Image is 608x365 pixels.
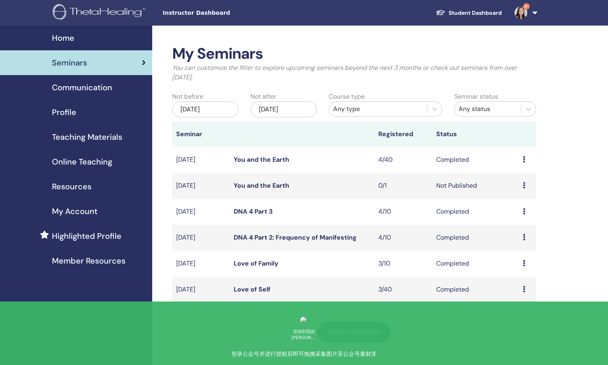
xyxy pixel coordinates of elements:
span: Seminars [52,57,87,69]
label: Not before [172,92,203,101]
td: Completed [432,225,519,251]
p: You can customize the filter to explore upcoming seminars beyond the next 3 months or check out s... [172,63,536,82]
span: My Account [52,205,97,217]
span: Home [52,32,74,44]
td: Completed [432,147,519,173]
span: Member Resources [52,255,125,267]
span: Resources [52,181,91,192]
h2: My Seminars [172,45,536,63]
td: [DATE] [172,277,230,303]
a: DNA 4 Part 3 [234,207,273,216]
img: graduation-cap-white.svg [436,9,445,16]
label: Course type [329,92,365,101]
img: default.jpg [515,6,527,19]
td: [DATE] [172,199,230,225]
div: [DATE] [250,101,317,117]
td: 4/10 [374,199,432,225]
span: Teaching Materials [52,131,122,143]
td: [DATE] [172,173,230,199]
td: [DATE] [172,251,230,277]
a: You and the Earth [234,155,289,164]
td: [DATE] [172,147,230,173]
span: Instructor Dashboard [163,9,282,17]
a: DNA 4 Part 2: Frequency of Manifesting [234,233,357,242]
div: [DATE] [172,101,238,117]
th: Registered [374,121,432,147]
td: 4/40 [374,147,432,173]
div: Any status [459,104,517,114]
a: Love of Family [234,259,278,268]
span: Profile [52,106,76,118]
span: Online Teaching [52,156,112,168]
td: Not Published [432,173,519,199]
a: Student Dashboard [429,6,508,20]
td: Completed [432,199,519,225]
th: Seminar [172,121,230,147]
img: logo.png [53,4,148,22]
span: Highlighted Profile [52,230,121,242]
td: 0/1 [374,173,432,199]
a: Love of Self [234,285,270,294]
span: Communication [52,81,112,93]
td: [DATE] [172,225,230,251]
span: 9+ [523,3,530,10]
label: Not after [250,92,276,101]
td: 3/10 [374,251,432,277]
label: Seminar status [454,92,498,101]
td: 3/40 [374,277,432,303]
div: Any type [333,104,423,114]
td: Completed [432,277,519,303]
td: Completed [432,251,519,277]
a: You and the Earth [234,181,289,190]
td: 4/10 [374,225,432,251]
th: Status [432,121,519,147]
